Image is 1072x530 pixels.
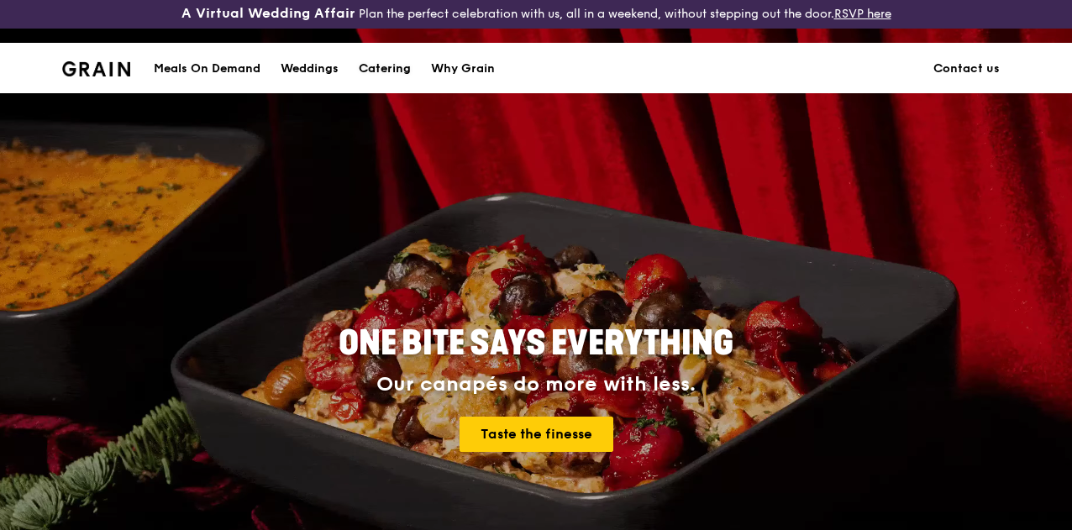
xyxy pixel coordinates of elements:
[234,373,838,396] div: Our canapés do more with less.
[154,44,260,94] div: Meals On Demand
[431,44,495,94] div: Why Grain
[271,44,349,94] a: Weddings
[421,44,505,94] a: Why Grain
[460,417,613,452] a: Taste the finesse
[179,5,894,22] div: Plan the perfect celebration with us, all in a weekend, without stepping out the door.
[359,44,411,94] div: Catering
[349,44,421,94] a: Catering
[923,44,1010,94] a: Contact us
[281,44,339,94] div: Weddings
[62,42,130,92] a: GrainGrain
[181,5,355,22] h3: A Virtual Wedding Affair
[62,61,130,76] img: Grain
[339,323,733,364] span: ONE BITE SAYS EVERYTHING
[834,7,891,21] a: RSVP here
